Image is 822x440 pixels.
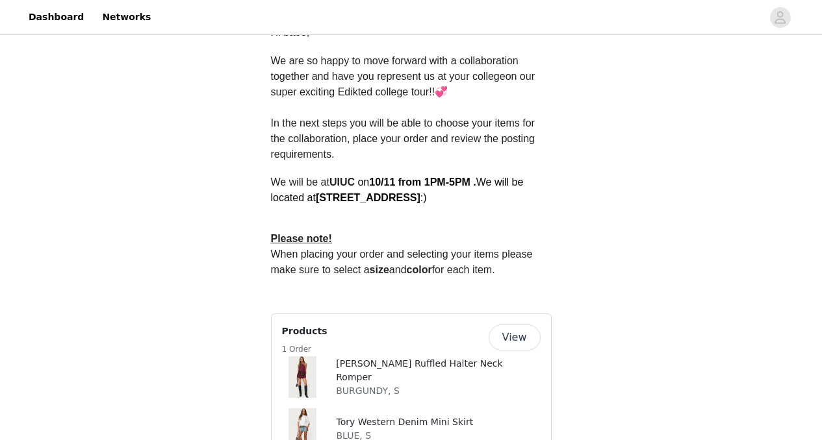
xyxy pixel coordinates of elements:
a: Dashboard [21,3,92,32]
strong: [STREET_ADDRESS] [316,192,420,203]
strong: size [370,264,389,275]
span: on our super exciting Edikted college tour!!💞 [271,71,538,97]
h4: [PERSON_NAME] Ruffled Halter Neck Romper [336,357,540,384]
span: Please note! [271,233,332,244]
h4: Tory Western Denim Mini Skirt [337,415,474,429]
p: BURGUNDY, S [336,384,540,398]
span: We will be at [271,177,355,188]
span: In the next steps you will be able to choose your items for the collaboration, place your order a... [271,117,538,160]
span: When placing your order and selecting your items please make sure to select a and for each item. [271,249,535,275]
strong: color [407,264,432,275]
span: We are so happy to move forward with a collaboration together and have you represent us at your c... [271,55,522,82]
span: 10/11 from 1PM-5PM . [369,177,476,188]
span: on [271,177,524,203]
img: Fontella Ruffled Halter Neck Romper [289,356,316,398]
h4: Products [282,324,328,338]
a: Networks [94,3,159,32]
h5: 1 Order [282,343,328,355]
div: avatar [774,7,786,28]
button: View [489,324,541,350]
span: UIUC [329,177,355,188]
